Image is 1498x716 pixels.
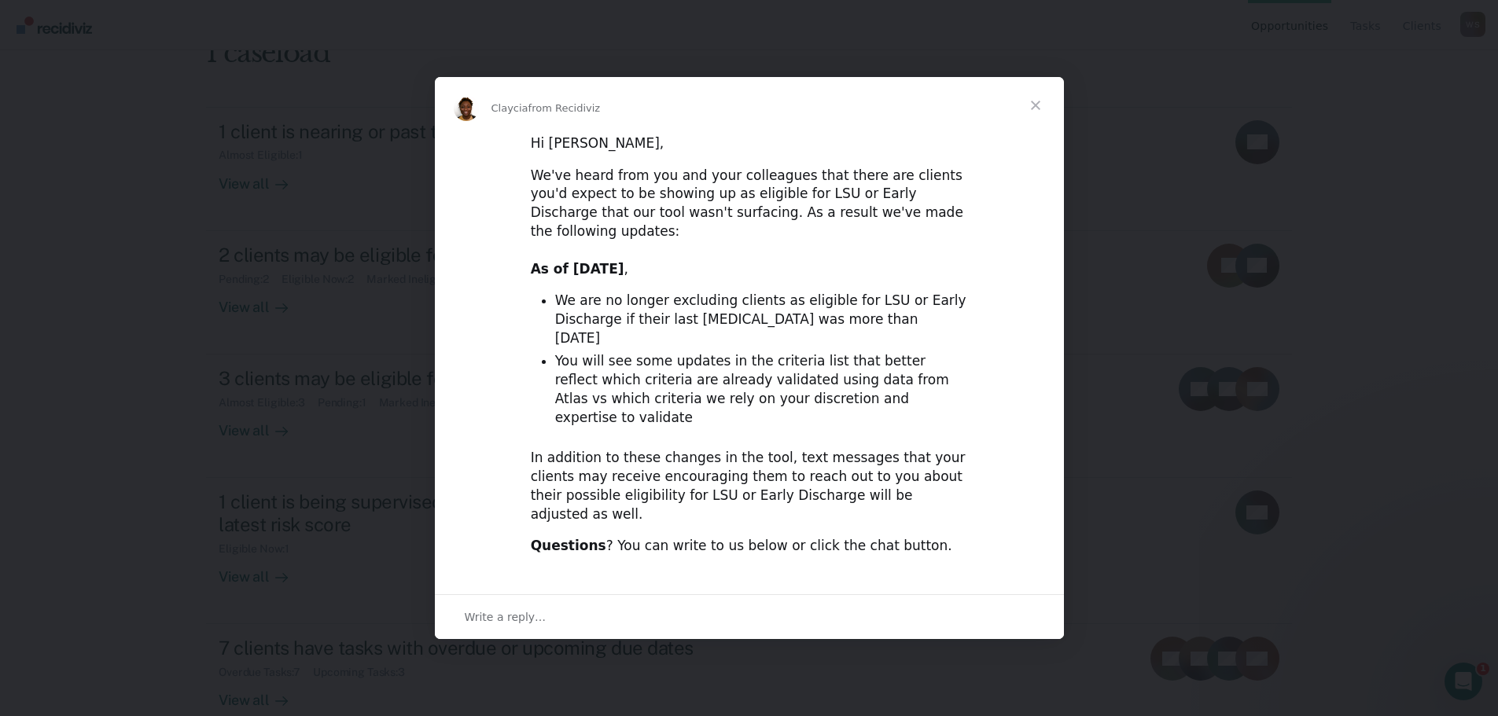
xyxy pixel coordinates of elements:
[454,96,479,121] img: Profile image for Claycia
[531,537,968,556] div: ? You can write to us below or click the chat button.
[531,167,968,279] div: We've heard from you and your colleagues that there are clients you'd expect to be showing up as ...
[435,594,1064,639] div: Open conversation and reply
[491,102,528,114] span: Claycia
[1007,77,1064,134] span: Close
[531,261,624,277] b: As of [DATE]
[528,102,601,114] span: from Recidiviz
[555,352,968,428] li: You will see some updates in the criteria list that better reflect which criteria are already val...
[531,538,606,553] b: Questions
[531,449,968,523] div: In addition to these changes in the tool, text messages that your clients may receive encouraging...
[531,134,968,153] div: Hi [PERSON_NAME],
[465,607,547,627] span: Write a reply…
[555,292,968,348] li: We are no longer excluding clients as eligible for LSU or Early Discharge if their last [MEDICAL_...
